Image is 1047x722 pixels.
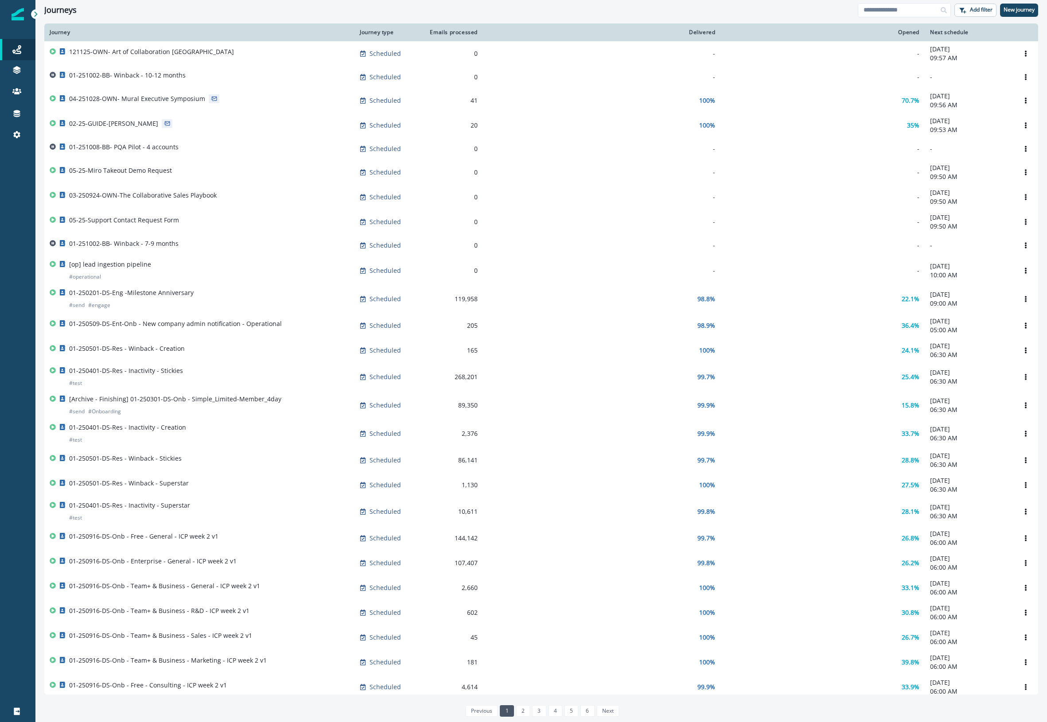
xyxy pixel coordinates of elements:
[1019,292,1033,306] button: Options
[69,344,185,353] p: 01-250501-DS-Res - Winback - Creation
[69,479,189,488] p: 01-250501-DS-Res - Winback - Superstar
[69,319,282,328] p: 01-250509-DS-Ent-Onb - New company admin notification - Operational
[699,633,715,642] p: 100%
[69,47,234,56] p: 121125-OWN- Art of Collaboration [GEOGRAPHIC_DATA]
[930,604,1008,613] p: [DATE]
[930,687,1008,696] p: 06:00 AM
[44,650,1038,675] a: 01-250916-DS-Onb - Team+ & Business - Marketing - ICP week 2 v1Scheduled181100%39.8%[DATE]06:00 A...
[930,503,1008,512] p: [DATE]
[1019,239,1033,252] button: Options
[44,66,1038,88] a: 01-251002-BB- Winback - 10-12 monthsScheduled0---Options
[902,346,919,355] p: 24.1%
[1019,166,1033,179] button: Options
[1019,119,1033,132] button: Options
[902,507,919,516] p: 28.1%
[370,295,401,303] p: Scheduled
[930,241,1008,250] p: -
[426,401,478,410] div: 89,350
[370,608,401,617] p: Scheduled
[902,481,919,489] p: 27.5%
[726,29,919,36] div: Opened
[69,407,85,416] p: # send
[44,338,1038,363] a: 01-250501-DS-Res - Winback - CreationScheduled165100%24.1%[DATE]06:30 AMOptions
[44,363,1038,391] a: 01-250401-DS-Res - Inactivity - Stickies#testScheduled268,20199.7%25.4%[DATE]06:30 AMOptions
[370,583,401,592] p: Scheduled
[488,193,715,202] div: -
[726,73,919,82] div: -
[426,73,478,82] div: 0
[69,532,218,541] p: 01-250916-DS-Onb - Free - General - ICP week 2 v1
[726,217,919,226] div: -
[370,49,401,58] p: Scheduled
[370,96,401,105] p: Scheduled
[44,234,1038,256] a: 01-251002-BB- Winback - 7-9 monthsScheduled0---Options
[44,41,1038,66] a: 121125-OWN- Art of Collaboration [GEOGRAPHIC_DATA]Scheduled0--[DATE]09:57 AMOptions
[697,559,715,567] p: 99.8%
[426,683,478,691] div: 4,614
[930,101,1008,109] p: 09:56 AM
[902,608,919,617] p: 30.8%
[699,121,715,130] p: 100%
[549,705,562,717] a: Page 4
[697,534,715,543] p: 99.7%
[69,582,260,590] p: 01-250916-DS-Onb - Team+ & Business - General - ICP week 2 v1
[370,168,401,177] p: Scheduled
[902,534,919,543] p: 26.8%
[69,606,249,615] p: 01-250916-DS-Onb - Team+ & Business - R&D - ICP week 2 v1
[370,193,401,202] p: Scheduled
[426,534,478,543] div: 144,142
[426,321,478,330] div: 205
[930,213,1008,222] p: [DATE]
[930,73,1008,82] p: -
[44,575,1038,600] a: 01-250916-DS-Onb - Team+ & Business - General - ICP week 2 v1Scheduled2,660100%33.1%[DATE]06:00 A...
[580,705,594,717] a: Page 6
[69,631,252,640] p: 01-250916-DS-Onb - Team+ & Business - Sales - ICP week 2 v1
[370,481,401,489] p: Scheduled
[1019,556,1033,570] button: Options
[12,8,24,20] img: Inflection
[697,321,715,330] p: 98.9%
[699,346,715,355] p: 100%
[44,5,77,15] h1: Journeys
[1019,532,1033,545] button: Options
[516,705,530,717] a: Page 2
[69,71,186,80] p: 01-251002-BB- Winback - 10-12 months
[930,144,1008,153] p: -
[902,559,919,567] p: 26.2%
[69,435,82,444] p: # test
[69,272,101,281] p: # operational
[902,456,919,465] p: 28.8%
[1019,264,1033,277] button: Options
[44,497,1038,526] a: 01-250401-DS-Res - Inactivity - Superstar#testScheduled10,61199.8%28.1%[DATE]06:30 AMOptions
[69,166,172,175] p: 05-25-Miro Takeout Demo Request
[88,301,110,310] p: # engage
[426,121,478,130] div: 20
[597,705,619,717] a: Next page
[1019,505,1033,518] button: Options
[930,653,1008,662] p: [DATE]
[930,529,1008,538] p: [DATE]
[426,559,478,567] div: 107,407
[69,260,151,269] p: [op] lead ingestion pipeline
[69,513,82,522] p: # test
[69,119,158,128] p: 02-25-GUIDE-[PERSON_NAME]
[488,144,715,153] div: -
[426,481,478,489] div: 1,130
[930,538,1008,547] p: 06:00 AM
[370,346,401,355] p: Scheduled
[930,377,1008,386] p: 06:30 AM
[1019,680,1033,694] button: Options
[44,256,1038,285] a: [op] lead ingestion pipeline#operationalScheduled0--[DATE]10:00 AMOptions
[930,425,1008,434] p: [DATE]
[699,583,715,592] p: 100%
[1000,4,1038,17] button: New journey
[930,460,1008,469] p: 06:30 AM
[902,96,919,105] p: 70.7%
[426,96,478,105] div: 41
[930,188,1008,197] p: [DATE]
[463,705,619,717] ul: Pagination
[726,193,919,202] div: -
[930,678,1008,687] p: [DATE]
[69,301,85,310] p: # send
[426,583,478,592] div: 2,660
